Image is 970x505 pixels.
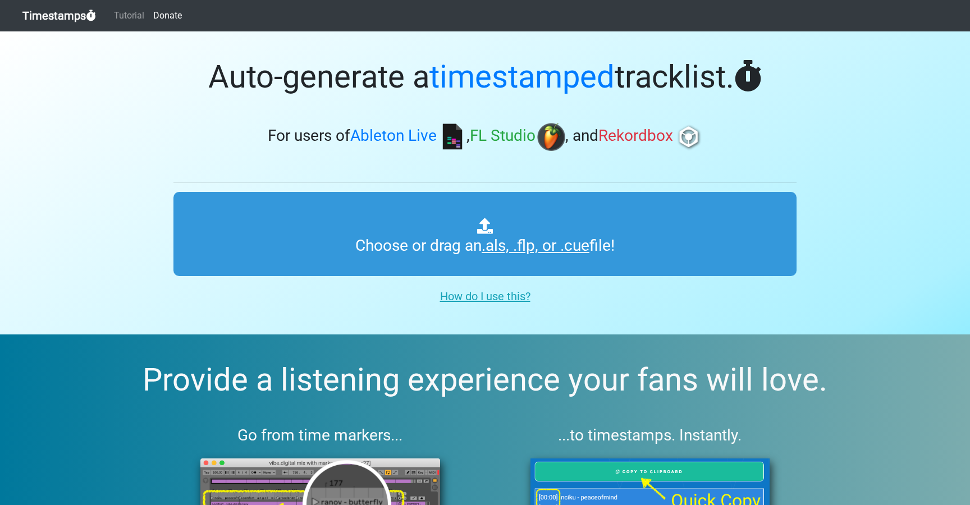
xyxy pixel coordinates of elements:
h1: Auto-generate a tracklist. [173,58,797,96]
a: Donate [149,4,186,27]
a: Tutorial [109,4,149,27]
img: ableton.png [438,123,466,151]
h3: For users of , , and [173,123,797,151]
h2: Provide a listening experience your fans will love. [27,361,943,399]
span: Ableton Live [350,127,437,145]
a: Timestamps [22,4,96,27]
span: Rekordbox [598,127,673,145]
h3: Go from time markers... [173,426,467,445]
span: timestamped [429,58,615,95]
h3: ...to timestamps. Instantly. [504,426,797,445]
u: How do I use this? [440,290,530,303]
img: rb.png [675,123,703,151]
span: FL Studio [470,127,536,145]
img: fl.png [537,123,565,151]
